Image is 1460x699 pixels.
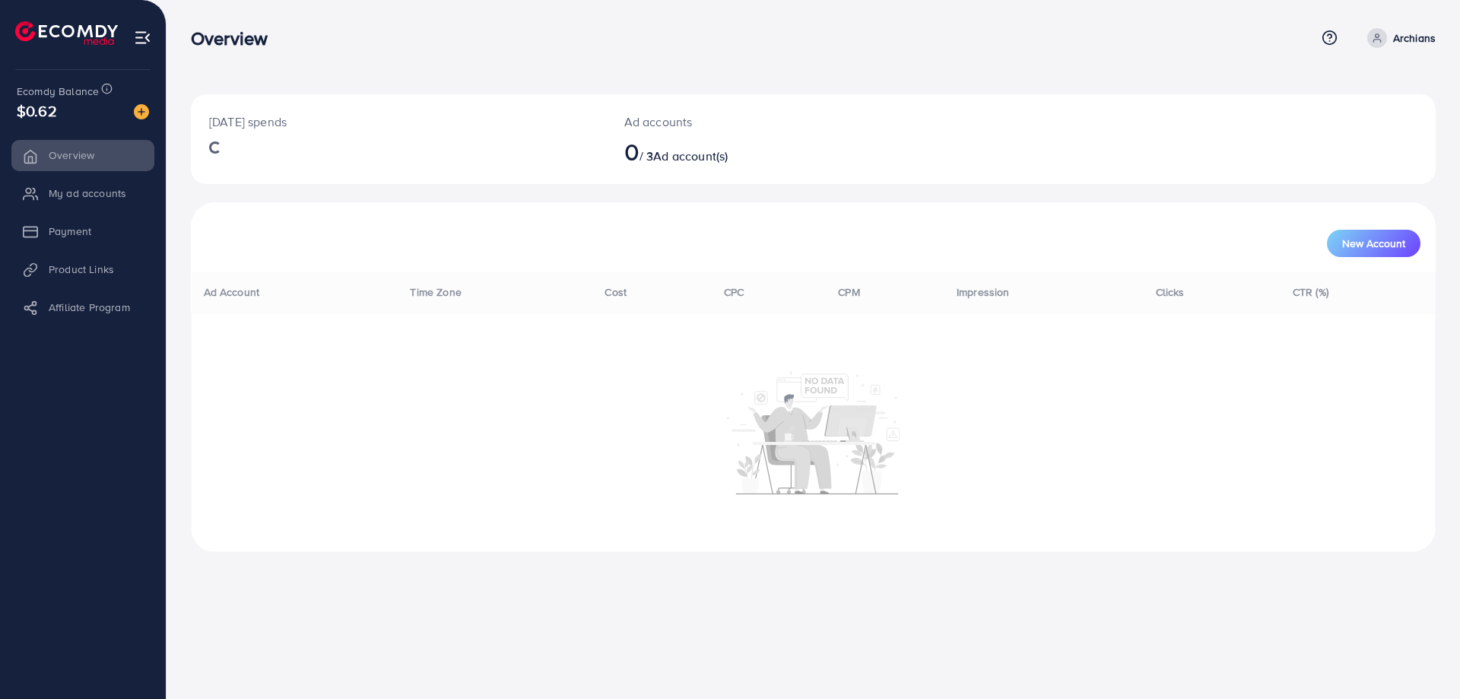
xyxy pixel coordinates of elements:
[191,27,280,49] h3: Overview
[653,148,728,164] span: Ad account(s)
[134,29,151,46] img: menu
[1361,28,1436,48] a: Archians
[17,84,99,99] span: Ecomdy Balance
[1327,230,1420,257] button: New Account
[1342,238,1405,249] span: New Account
[624,137,899,166] h2: / 3
[624,113,899,131] p: Ad accounts
[1393,29,1436,47] p: Archians
[209,113,588,131] p: [DATE] spends
[15,21,118,45] img: logo
[17,100,57,122] span: $0.62
[624,134,640,169] span: 0
[134,104,149,119] img: image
